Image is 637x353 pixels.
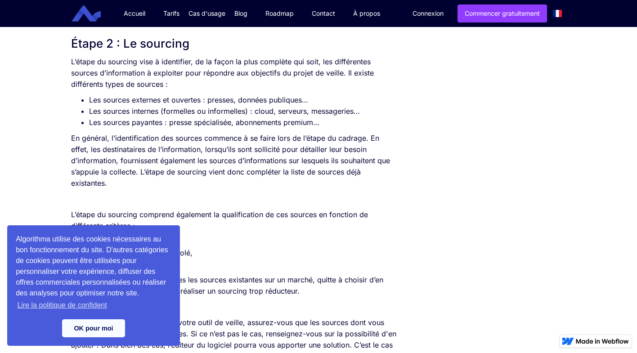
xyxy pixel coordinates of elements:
p: L’étape du sourcing comprend également la qualification de ces sources en fonction de différents ... [71,209,398,232]
li: format de l’information récolé, [89,247,398,259]
h2: Étape 2 : Le sourcing [71,36,398,52]
a: home [78,5,108,22]
img: Made in Webflow [576,339,629,344]
p: Il est préférable d'identifier toutes les sources existantes sur un marché, quitte à choisir d’en... [71,274,398,297]
li: Les sources payantes : presse spécialisée, abonnements premium… [89,117,398,128]
li: nature de l’information, [89,236,398,247]
p: ‍ [71,193,398,205]
div: Cas d'usage [188,9,225,18]
a: learn more about cookies [16,299,108,312]
div: cookieconsent [7,225,180,346]
p: L’étape du sourcing vise à identifier, de la façon la plus complète qui soit, les différentes sou... [71,56,398,90]
li: Les sources externes et ouvertes : presses, données publiques… [89,94,398,106]
a: Connexion [406,5,450,22]
span: Algorithma utilise des cookies nécessaires au bon fonctionnement du site. D'autres catégories de ... [16,234,171,312]
a: dismiss cookie message [62,319,125,337]
li: niveau de fiabilité… [89,259,398,270]
a: Commencer gratuitement [458,4,547,22]
li: Les sources internes (formelles ou informelles) : cloud, serveurs, messageries… [89,106,398,117]
p: En général, l’identification des sources commence à se faire lors de l’étape du cadrage. En effet... [71,133,398,189]
p: ‍ [71,301,398,313]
